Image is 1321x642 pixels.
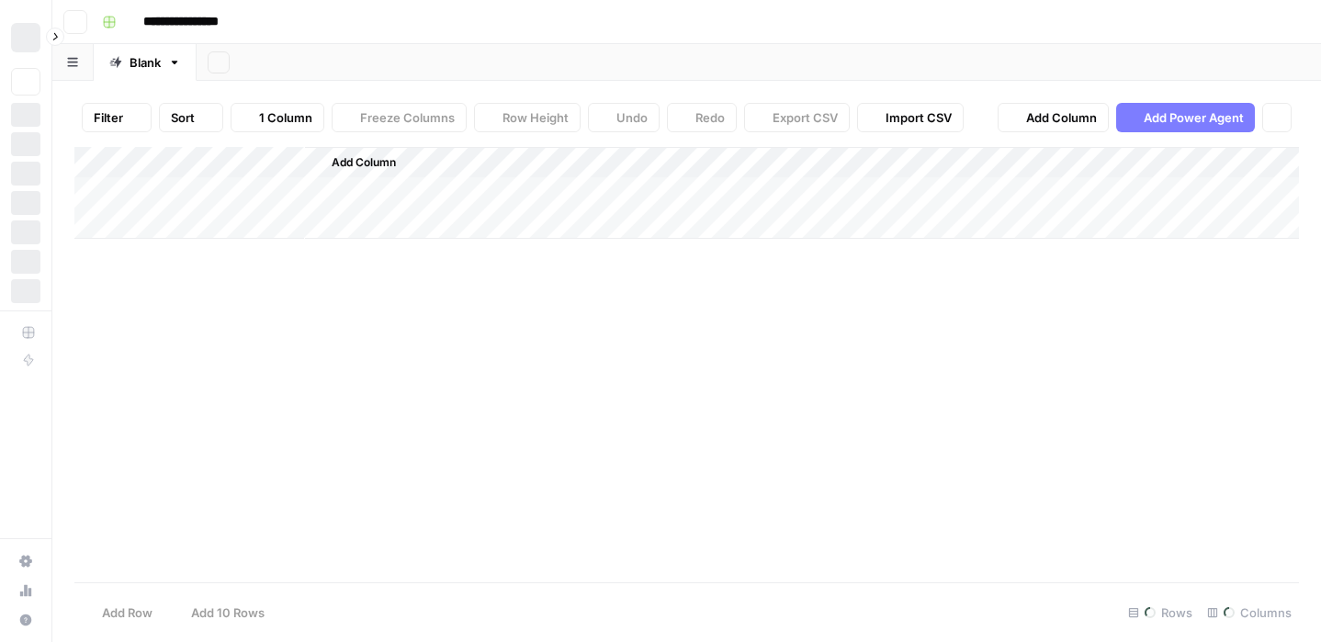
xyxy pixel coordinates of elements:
[82,103,152,132] button: Filter
[11,546,40,576] a: Settings
[102,603,152,622] span: Add Row
[191,603,265,622] span: Add 10 Rows
[159,103,223,132] button: Sort
[164,598,276,627] button: Add 10 Rows
[695,108,725,127] span: Redo
[1121,598,1200,627] div: Rows
[1200,598,1299,627] div: Columns
[74,598,164,627] button: Add Row
[11,605,40,635] button: Help + Support
[332,154,396,171] span: Add Column
[1116,103,1255,132] button: Add Power Agent
[998,103,1109,132] button: Add Column
[130,53,161,72] div: Blank
[308,151,403,175] button: Add Column
[94,108,123,127] span: Filter
[886,108,952,127] span: Import CSV
[360,108,455,127] span: Freeze Columns
[171,108,195,127] span: Sort
[588,103,660,132] button: Undo
[332,103,467,132] button: Freeze Columns
[502,108,569,127] span: Row Height
[11,576,40,605] a: Usage
[1144,108,1244,127] span: Add Power Agent
[667,103,737,132] button: Redo
[773,108,838,127] span: Export CSV
[857,103,964,132] button: Import CSV
[744,103,850,132] button: Export CSV
[259,108,312,127] span: 1 Column
[1026,108,1097,127] span: Add Column
[231,103,324,132] button: 1 Column
[474,103,581,132] button: Row Height
[94,44,197,81] a: Blank
[616,108,648,127] span: Undo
